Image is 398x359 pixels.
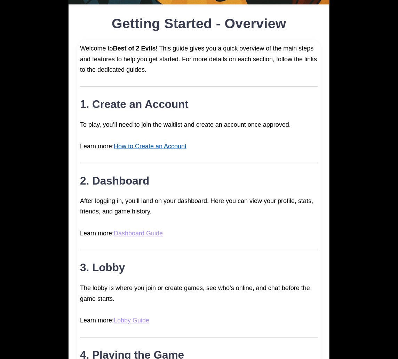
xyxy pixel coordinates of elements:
[77,16,321,32] h1: Getting Started - Overview
[80,174,318,188] h2: 2. Dashboard
[80,119,318,130] p: To play, you’ll need to join the waitlist and create an account once approved.
[114,317,149,324] a: Lobby Guide
[80,262,318,275] h2: 3. Lobby
[80,283,318,304] p: The lobby is where you join or create games, see who’s online, and chat before the game starts.
[80,196,318,217] p: After logging in, you’ll land on your dashboard. Here you can view your profile, stats, friends, ...
[80,43,318,75] p: Welcome to ! This guide gives you a quick overview of the main steps and features to help you get...
[80,98,318,111] h2: 1. Create an Account
[114,143,186,150] a: How to Create an Account
[113,45,156,52] strong: Best of 2 Evils
[80,141,318,152] p: Learn more:
[80,228,318,239] p: Learn more:
[80,315,318,326] p: Learn more:
[114,230,163,237] a: Dashboard Guide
